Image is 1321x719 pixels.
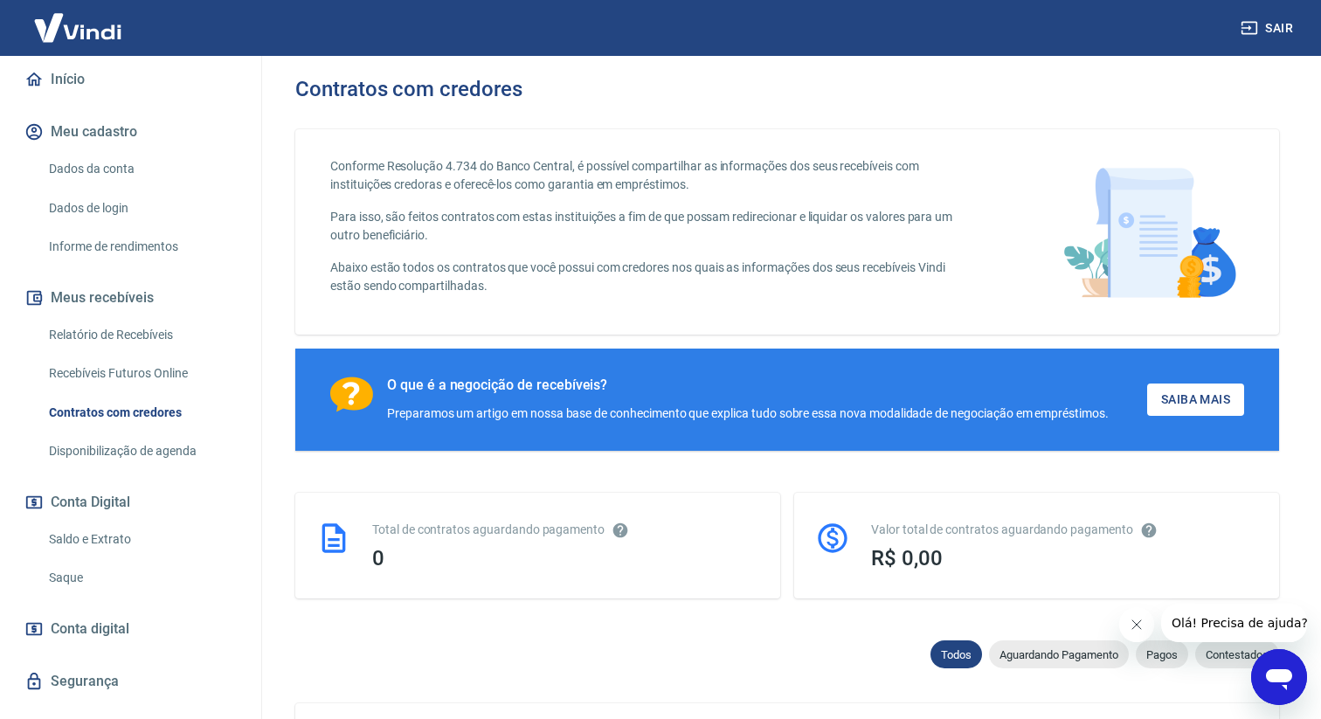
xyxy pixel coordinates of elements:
[330,157,970,194] p: Conforme Resolução 4.734 do Banco Central, é possível compartilhar as informações dos seus recebí...
[21,113,240,151] button: Meu cadastro
[42,522,240,557] a: Saldo e Extrato
[21,1,135,54] img: Vindi
[1237,12,1300,45] button: Sair
[42,433,240,469] a: Disponibilização de agenda
[1195,648,1279,661] span: Contestados
[871,521,1258,539] div: Valor total de contratos aguardando pagamento
[989,648,1129,661] span: Aguardando Pagamento
[372,521,759,539] div: Total de contratos aguardando pagamento
[1161,604,1307,642] iframe: Mensagem da empresa
[372,546,759,570] div: 0
[51,617,129,641] span: Conta digital
[1136,648,1188,661] span: Pagos
[1055,157,1244,307] img: main-image.9f1869c469d712ad33ce.png
[387,377,1109,394] div: O que é a negocição de recebíveis?
[295,77,522,101] h3: Contratos com credores
[10,12,147,26] span: Olá! Precisa de ajuda?
[1251,649,1307,705] iframe: Botão para abrir a janela de mensagens
[42,190,240,226] a: Dados de login
[387,404,1109,423] div: Preparamos um artigo em nossa base de conhecimento que explica tudo sobre essa nova modalidade de...
[1136,640,1188,668] div: Pagos
[21,662,240,701] a: Segurança
[21,279,240,317] button: Meus recebíveis
[989,640,1129,668] div: Aguardando Pagamento
[612,522,629,539] svg: Esses contratos não se referem à Vindi, mas sim a outras instituições.
[1195,640,1279,668] div: Contestados
[930,648,982,661] span: Todos
[930,640,982,668] div: Todos
[330,208,970,245] p: Para isso, são feitos contratos com estas instituições a fim de que possam redirecionar e liquida...
[42,317,240,353] a: Relatório de Recebíveis
[1119,607,1154,642] iframe: Fechar mensagem
[21,60,240,99] a: Início
[42,151,240,187] a: Dados da conta
[42,356,240,391] a: Recebíveis Futuros Online
[42,395,240,431] a: Contratos com credores
[330,377,373,412] img: Ícone com um ponto de interrogação.
[1140,522,1158,539] svg: O valor comprometido não se refere a pagamentos pendentes na Vindi e sim como garantia a outras i...
[21,610,240,648] a: Conta digital
[1147,384,1244,416] a: Saiba Mais
[21,483,240,522] button: Conta Digital
[871,546,943,570] span: R$ 0,00
[42,560,240,596] a: Saque
[330,259,970,295] p: Abaixo estão todos os contratos que você possui com credores nos quais as informações dos seus re...
[42,229,240,265] a: Informe de rendimentos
